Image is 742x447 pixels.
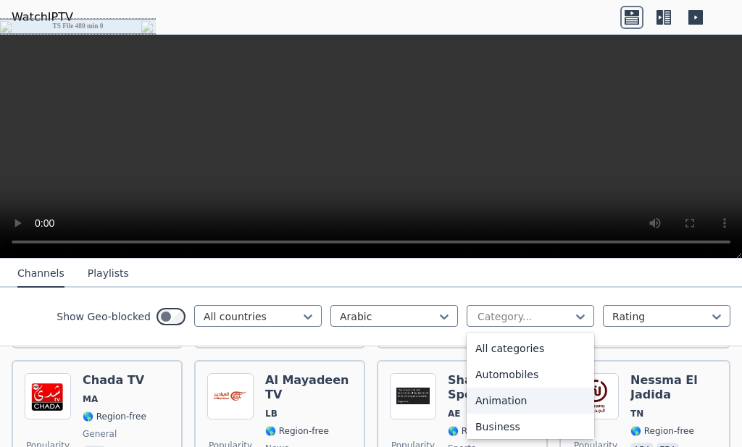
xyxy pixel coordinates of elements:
[83,373,146,388] h6: Chada TV
[448,425,512,437] span: 🌎 Region-free
[88,260,129,288] button: Playlists
[14,20,141,33] td: TS File 480 min 0
[630,425,694,437] span: 🌎 Region-free
[467,335,594,362] div: All categories
[83,411,146,422] span: 🌎 Region-free
[57,309,151,324] label: Show Geo-blocked
[207,373,254,419] img: Al Mayadeen TV
[83,393,98,405] span: MA
[141,21,156,33] img: close16.png
[25,373,71,419] img: Chada TV
[390,373,436,419] img: Sharjah Sports
[265,373,352,402] h6: Al Mayadeen TV
[448,373,535,402] h6: Sharjah Sports
[265,425,329,437] span: 🌎 Region-free
[630,373,717,402] h6: Nessma El Jadida
[467,388,594,414] div: Animation
[630,408,643,419] span: TN
[12,9,73,26] a: WatchIPTV
[467,414,594,440] div: Business
[572,373,619,419] img: Nessma El Jadida
[83,428,117,440] span: general
[17,260,64,288] button: Channels
[448,408,460,419] span: AE
[467,362,594,388] div: Automobiles
[265,408,278,419] span: LB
